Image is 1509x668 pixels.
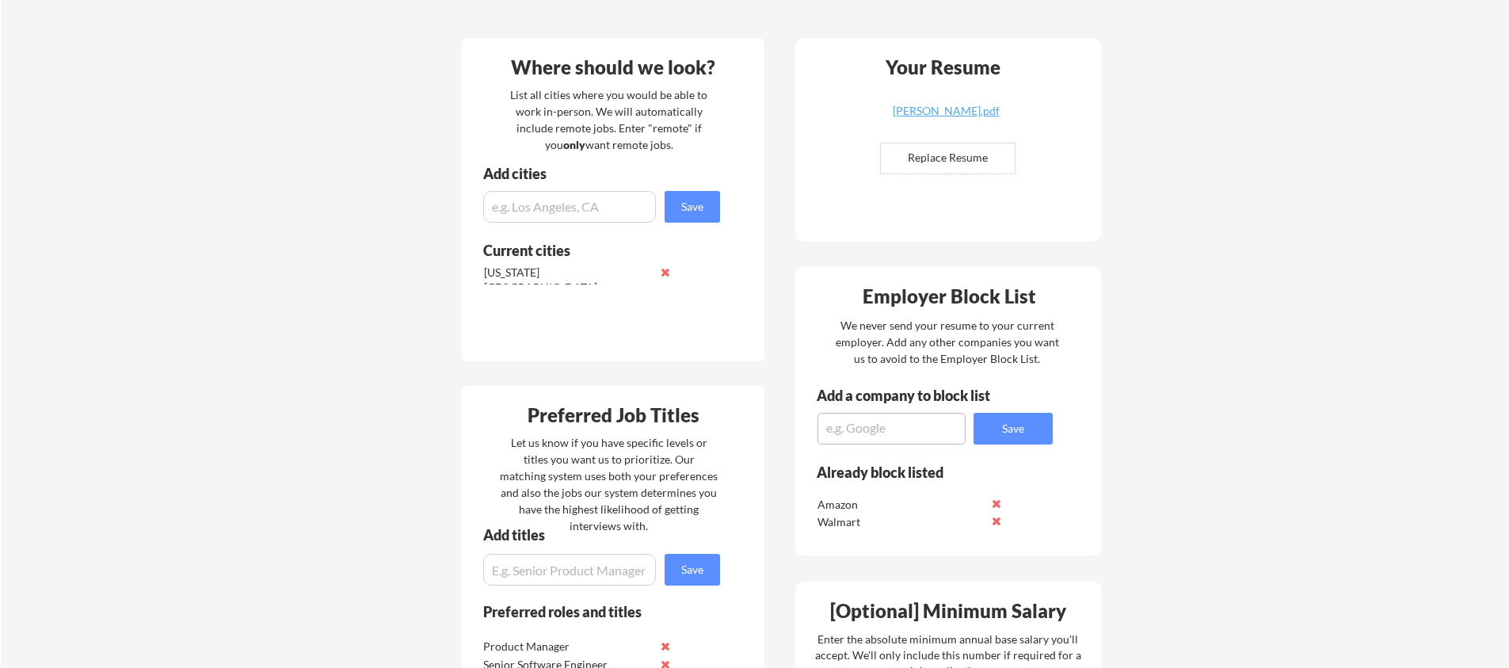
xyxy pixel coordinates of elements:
button: Save [665,191,720,223]
div: Preferred roles and titles [483,605,699,619]
div: [US_STATE][GEOGRAPHIC_DATA] [484,265,651,296]
div: Employer Block List [802,287,1096,306]
div: Your Resume [864,58,1021,77]
strong: only [563,138,585,151]
div: Product Manager [483,639,650,655]
div: [PERSON_NAME].pdf [852,105,1040,116]
button: Save [665,554,720,586]
div: Add titles [483,528,707,542]
div: We never send your resume to your current employer. Add any other companies you want us to avoid ... [834,317,1060,367]
div: Add cities [483,166,724,181]
div: Preferred Job Titles [466,406,760,425]
div: Already block listed [817,465,1031,479]
div: List all cities where you would be able to work in-person. We will automatically include remote j... [500,86,718,153]
button: Save [974,413,1053,445]
div: Amazon [817,497,985,513]
input: E.g. Senior Product Manager [483,554,656,586]
div: Where should we look? [466,58,760,77]
div: Let us know if you have specific levels or titles you want us to prioritize. Our matching system ... [500,434,718,534]
input: e.g. Los Angeles, CA [483,191,656,223]
div: [Optional] Minimum Salary [801,601,1096,620]
div: Current cities [483,243,703,258]
div: Add a company to block list [817,388,1015,403]
div: Walmart [817,514,985,530]
a: [PERSON_NAME].pdf [852,105,1040,130]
